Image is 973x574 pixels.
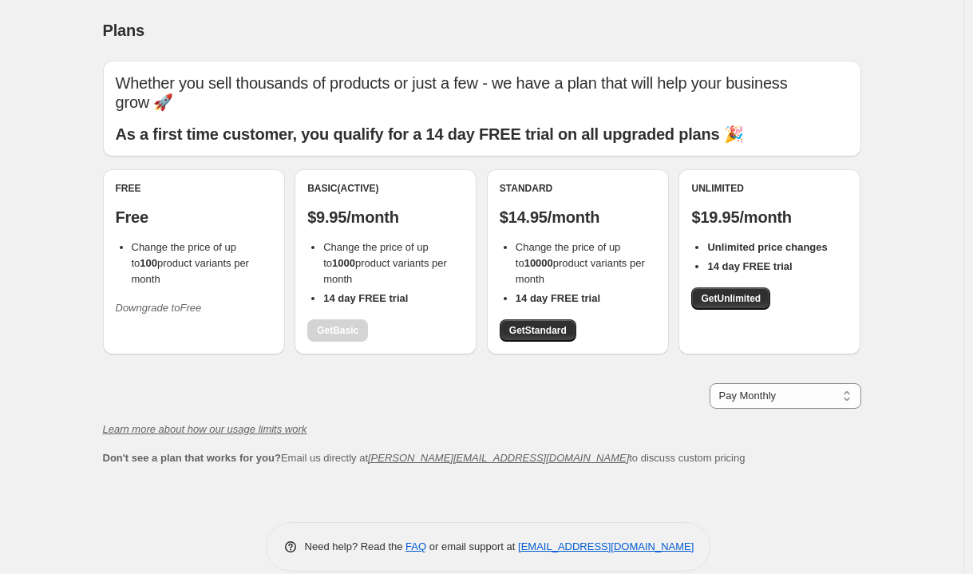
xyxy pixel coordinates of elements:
p: Free [116,208,272,227]
a: [EMAIL_ADDRESS][DOMAIN_NAME] [518,540,694,552]
span: Email us directly at to discuss custom pricing [103,452,746,464]
span: Need help? Read the [305,540,406,552]
b: Don't see a plan that works for you? [103,452,281,464]
i: Downgrade to Free [116,302,202,314]
b: 1000 [332,257,355,269]
span: Plans [103,22,144,39]
div: Basic (Active) [307,182,464,195]
b: Unlimited price changes [707,241,827,253]
a: GetUnlimited [691,287,770,310]
a: GetStandard [500,319,576,342]
span: Change the price of up to product variants per month [516,241,645,285]
div: Standard [500,182,656,195]
span: Change the price of up to product variants per month [132,241,249,285]
span: Change the price of up to product variants per month [323,241,447,285]
span: Get Unlimited [701,292,761,305]
span: or email support at [426,540,518,552]
p: $19.95/month [691,208,848,227]
b: As a first time customer, you qualify for a 14 day FREE trial on all upgraded plans 🎉 [116,125,744,143]
p: $9.95/month [307,208,464,227]
a: FAQ [405,540,426,552]
div: Unlimited [691,182,848,195]
a: [PERSON_NAME][EMAIL_ADDRESS][DOMAIN_NAME] [368,452,629,464]
b: 10000 [524,257,553,269]
b: 14 day FREE trial [707,260,792,272]
b: 14 day FREE trial [323,292,408,304]
button: Downgrade toFree [106,295,212,321]
b: 100 [140,257,157,269]
b: 14 day FREE trial [516,292,600,304]
p: Whether you sell thousands of products or just a few - we have a plan that will help your busines... [116,73,848,112]
span: Get Standard [509,324,567,337]
div: Free [116,182,272,195]
a: Learn more about how our usage limits work [103,423,307,435]
p: $14.95/month [500,208,656,227]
